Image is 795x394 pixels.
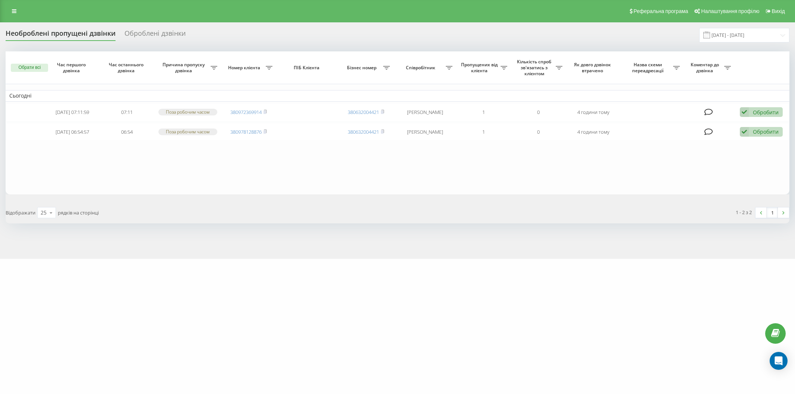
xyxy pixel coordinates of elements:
a: 380978128876 [230,128,262,135]
td: [DATE] 06:54:57 [45,123,100,141]
td: [PERSON_NAME] [394,123,456,141]
td: 06:54 [100,123,154,141]
a: 380632004421 [348,109,379,115]
td: 1 [456,123,511,141]
td: Сьогодні [6,90,789,101]
a: 380972369914 [230,109,262,115]
td: 4 години тому [566,103,621,121]
span: Причина пропуску дзвінка [158,62,211,73]
span: Відображати [6,209,35,216]
span: Співробітник [397,65,446,71]
div: 25 [41,209,47,216]
div: Обробити [753,128,779,135]
div: Обробити [753,109,779,116]
span: Коментар до дзвінка [687,62,724,73]
span: Реферальна програма [634,8,688,14]
td: 4 години тому [566,123,621,141]
span: Кількість спроб зв'язатись з клієнтом [515,59,555,76]
span: Вихід [772,8,785,14]
div: Поза робочим часом [158,128,217,135]
div: Поза робочим часом [158,109,217,115]
span: Як довго дзвінок втрачено [572,62,615,73]
span: рядків на сторінці [58,209,99,216]
td: 0 [511,103,566,121]
span: Назва схеми переадресації [625,62,673,73]
span: Пропущених від клієнта [460,62,501,73]
td: [DATE] 07:11:59 [45,103,100,121]
span: ПІБ Клієнта [283,65,332,71]
span: Час першого дзвінка [51,62,94,73]
a: 1 [767,207,778,218]
div: Оброблені дзвінки [124,29,186,41]
button: Обрати всі [11,64,48,72]
span: Налаштування профілю [701,8,759,14]
td: 0 [511,123,566,141]
span: Час останнього дзвінка [106,62,148,73]
a: 380632004421 [348,128,379,135]
div: 1 - 2 з 2 [736,209,752,216]
td: 07:11 [100,103,154,121]
td: [PERSON_NAME] [394,103,456,121]
td: 1 [456,103,511,121]
span: Бізнес номер [343,65,383,71]
span: Номер клієнта [225,65,265,71]
div: Open Intercom Messenger [770,352,788,370]
div: Необроблені пропущені дзвінки [6,29,116,41]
